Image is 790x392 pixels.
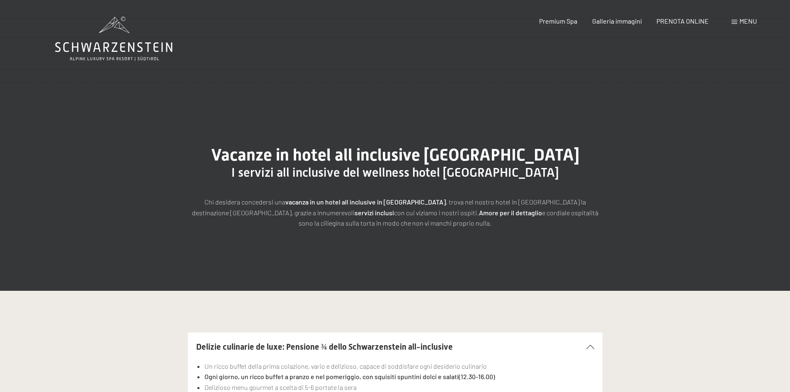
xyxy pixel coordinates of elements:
a: PRENOTA ONLINE [656,17,709,25]
a: Galleria immagini [592,17,642,25]
strong: (12.30-16.00) [459,373,495,380]
a: Premium Spa [539,17,577,25]
span: I servizi all inclusive del wellness hotel [GEOGRAPHIC_DATA] [231,165,559,180]
p: Chi desidera concedersi una , trova nel nostro hotel in [GEOGRAPHIC_DATA] la destinazione [GEOGRA... [188,197,603,229]
strong: Amore per il dettaglio [479,209,542,217]
li: Un ricco buffet della prima colazione, vario e delizioso, capace di soddisfare ogni desiderio cul... [204,361,594,372]
span: Menu [739,17,757,25]
strong: vacanza in un hotel all inclusive in [GEOGRAPHIC_DATA] [285,198,446,206]
span: Vacanze in hotel all inclusive [GEOGRAPHIC_DATA] [211,145,579,165]
strong: servizi inclusi [355,209,394,217]
span: Delizie culinarie de luxe: Pensione ¾ dello Schwarzenstein all-inclusive [196,342,453,352]
strong: Ogni giorno, un ricco buffet a pranzo e nel pomeriggio, con squisiti spuntini dolci e salati [204,373,459,380]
